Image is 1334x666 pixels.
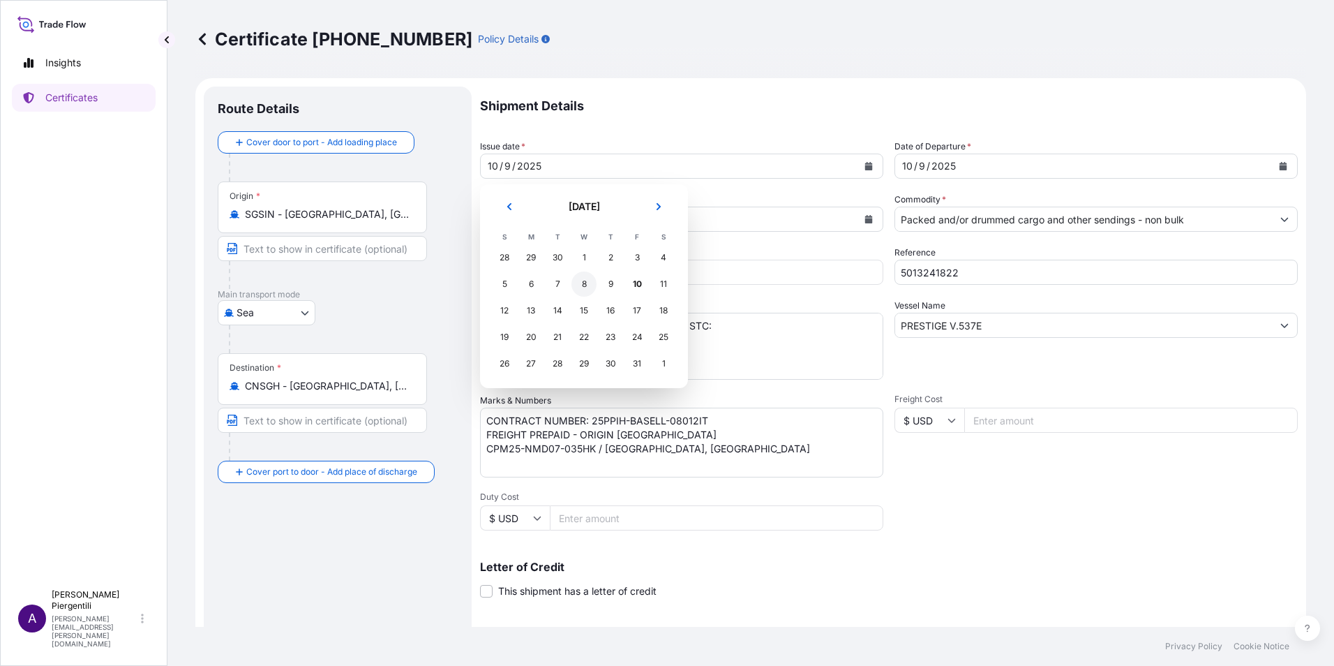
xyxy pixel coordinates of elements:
table: October 2025 [491,229,677,377]
div: Sunday, October 5, 2025 [492,272,517,297]
div: Tuesday, October 7, 2025 [545,272,570,297]
div: Monday, September 29, 2025 [518,245,544,270]
div: Tuesday, September 30, 2025 [545,245,570,270]
div: Friday, October 3, 2025 [624,245,650,270]
div: Wednesday, October 22, 2025 [571,325,597,350]
div: Tuesday, October 21, 2025 [545,325,570,350]
div: Wednesday, October 1, 2025 [571,245,597,270]
th: T [544,229,571,244]
div: Saturday, October 11, 2025 [651,272,676,297]
div: Monday, October 6, 2025 [518,272,544,297]
button: Next [643,195,674,218]
p: Certificate [PHONE_NUMBER] [195,28,472,50]
div: Friday, October 24, 2025 [624,325,650,350]
div: October 2025 [491,195,677,377]
div: Thursday, October 16, 2025 [598,298,623,323]
div: Saturday, November 1, 2025 [651,351,676,376]
div: Thursday, October 30, 2025 [598,351,623,376]
div: Monday, October 13, 2025 [518,298,544,323]
div: Today, Friday, October 10, 2025 [624,272,650,297]
div: Sunday, October 12, 2025 [492,298,517,323]
button: Previous [494,195,525,218]
section: Calendar [480,184,688,388]
div: Friday, October 17, 2025 [624,298,650,323]
th: M [518,229,544,244]
div: Sunday, October 19, 2025 [492,325,517,350]
p: Policy Details [478,32,539,46]
th: S [650,229,677,244]
div: Thursday, October 9, 2025 selected [598,272,623,297]
div: Monday, October 20, 2025 [518,325,544,350]
div: Thursday, October 23, 2025 [598,325,623,350]
th: T [597,229,624,244]
div: Sunday, October 26, 2025 [492,351,517,376]
div: Sunday, September 28, 2025 [492,245,517,270]
th: F [624,229,650,244]
h2: [DATE] [533,200,635,214]
div: Saturday, October 18, 2025 [651,298,676,323]
div: Monday, October 27, 2025 [518,351,544,376]
div: Saturday, October 4, 2025 [651,245,676,270]
div: Tuesday, October 14, 2025 [545,298,570,323]
div: Wednesday, October 29, 2025 [571,351,597,376]
div: Wednesday, October 15, 2025 [571,298,597,323]
div: Thursday, October 2, 2025 [598,245,623,270]
th: S [491,229,518,244]
th: W [571,229,597,244]
div: Tuesday, October 28, 2025 [545,351,570,376]
div: Saturday, October 25, 2025 [651,325,676,350]
div: Friday, October 31, 2025 [624,351,650,376]
div: Wednesday, October 8, 2025 [571,272,597,297]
